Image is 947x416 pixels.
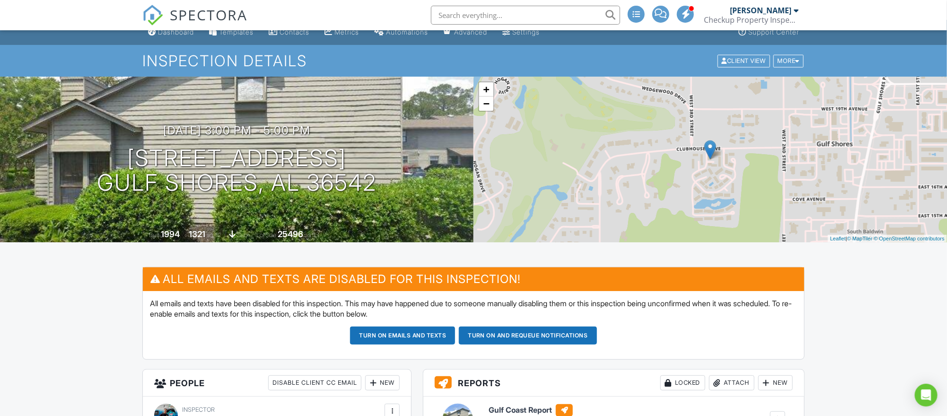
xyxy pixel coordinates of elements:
a: Support Center [735,24,803,41]
a: SPECTORA [142,13,247,33]
span: SPECTORA [170,5,247,25]
h1: Inspection Details [142,53,805,69]
div: 1994 [161,229,180,239]
div: Support Center [748,28,799,36]
h3: Reports [423,370,804,397]
span: Lot Size [257,231,277,239]
input: Search everything... [431,6,620,25]
span: Built [149,231,160,239]
div: Disable Client CC Email [268,375,361,390]
div: More [773,54,804,67]
button: Turn on and Requeue Notifications [459,327,597,345]
div: 25496 [278,229,304,239]
a: Leaflet [830,236,846,241]
h3: All emails and texts are disabled for this inspection! [143,267,804,291]
span: slab [237,231,248,239]
div: Contacts [280,28,309,36]
a: Zoom out [479,97,493,111]
h1: [STREET_ADDRESS] Gulf Shores, AL 36542 [97,146,377,196]
h3: People [143,370,411,397]
div: Checkup Property Inspections LLC [704,15,798,25]
a: © OpenStreetMap contributors [874,236,945,241]
a: Automations (Basic) [370,24,432,41]
div: Client View [718,54,770,67]
img: The Best Home Inspection Software - Spectora [142,5,163,26]
div: 1321 [189,229,206,239]
span: sq. ft. [207,231,220,239]
span: sq.ft. [305,231,317,239]
div: Locked [660,375,705,390]
a: © MapTiler [847,236,873,241]
div: Settings [512,28,540,36]
a: Zoom in [479,82,493,97]
a: Metrics [321,24,363,41]
p: All emails and texts have been disabled for this inspection. This may have happened due to someon... [150,298,797,319]
div: Metrics [334,28,359,36]
div: New [365,375,400,390]
div: Automations [386,28,428,36]
div: Advanced [454,28,487,36]
a: Contacts [265,24,313,41]
span: Inspector [182,406,215,413]
button: Turn on emails and texts [350,327,455,345]
div: | [828,235,947,243]
div: Attach [709,375,754,390]
a: Advanced [439,24,491,41]
div: [PERSON_NAME] [730,6,791,15]
a: Client View [717,57,772,64]
div: Open Intercom Messenger [915,384,938,407]
h3: [DATE] 3:00 pm - 5:00 pm [163,124,310,137]
div: New [758,375,793,390]
a: Settings [499,24,544,41]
